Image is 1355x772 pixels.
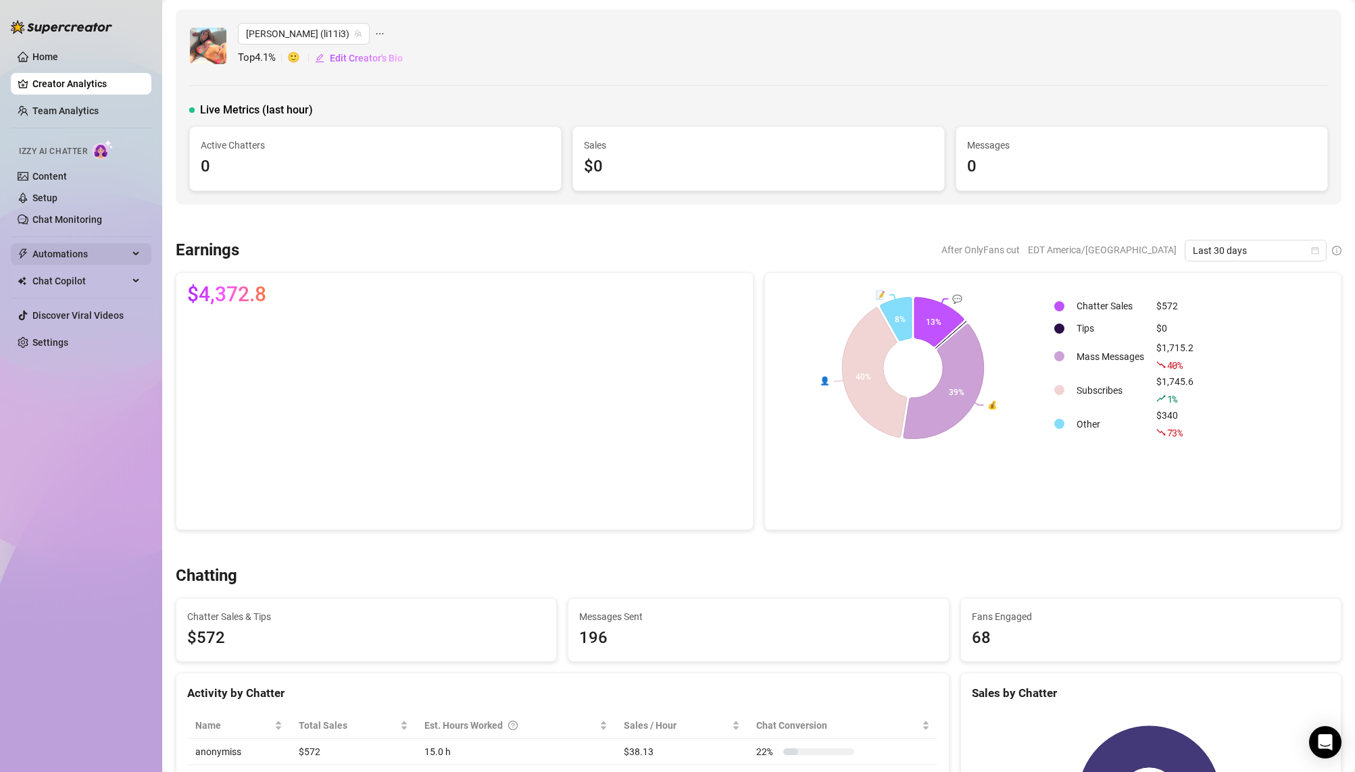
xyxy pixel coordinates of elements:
span: thunderbolt [18,249,28,259]
div: Activity by Chatter [187,684,938,702]
span: After OnlyFans cut [941,240,1020,260]
span: info-circle [1332,246,1341,255]
h3: Earnings [176,240,239,261]
img: Chat Copilot [18,276,26,286]
a: Discover Viral Videos [32,310,124,321]
div: 68 [972,625,1330,651]
a: Content [32,171,67,182]
span: Total Sales [299,718,397,733]
a: Team Analytics [32,105,99,116]
text: 💰 [987,400,997,410]
span: rise [1156,394,1166,403]
td: Other [1071,408,1150,440]
td: 15.0 h [416,739,616,765]
th: Name [187,713,291,739]
span: Edit Creator's Bio [330,53,403,63]
td: Tips [1071,318,1150,339]
span: Active Chatters [201,138,550,153]
span: Chatter Sales & Tips [187,609,545,624]
div: 196 [579,625,937,651]
span: Sales / Hour [624,718,729,733]
span: 22 % [756,744,778,759]
div: 0 [201,154,550,180]
span: Live Metrics (last hour) [200,102,313,118]
span: Izzy AI Chatter [19,145,87,158]
span: Automations [32,243,128,265]
button: Edit Creator's Bio [314,47,403,69]
text: 👤 [819,376,829,386]
span: fall [1156,360,1166,369]
span: calendar [1311,247,1319,255]
a: Home [32,51,58,62]
text: 📝 [875,289,885,299]
span: Name [195,718,272,733]
span: edit [315,53,324,63]
div: $1,745.6 [1156,374,1193,407]
span: $4,372.8 [187,284,266,305]
span: Messages [967,138,1316,153]
span: Top 4.1 % [238,50,287,66]
td: $38.13 [616,739,748,765]
span: ellipsis [375,23,385,45]
span: 73 % [1167,426,1183,439]
a: Settings [32,337,68,348]
img: AI Chatter [93,140,114,159]
span: Chat Copilot [32,270,128,292]
span: question-circle [508,718,518,733]
a: Creator Analytics [32,73,141,95]
span: 1 % [1167,392,1177,405]
span: 40 % [1167,359,1183,371]
a: Chat Monitoring [32,214,102,225]
div: $1,715.2 [1156,340,1193,373]
span: team [354,30,362,38]
th: Total Sales [291,713,416,739]
span: Messages Sent [579,609,937,624]
td: anonymiss [187,739,291,765]
td: Subscribes [1071,374,1150,407]
div: $340 [1156,408,1193,440]
div: $572 [1156,299,1193,313]
td: $572 [291,739,416,765]
h3: Chatting [176,565,237,587]
div: Est. Hours Worked [424,718,597,733]
img: logo-BBDzfeDw.svg [11,20,112,34]
text: 💬 [952,293,962,303]
span: fall [1156,428,1166,437]
td: Chatter Sales [1071,296,1150,317]
span: Last 30 days [1193,240,1319,261]
th: Chat Conversion [748,713,938,739]
div: $0 [584,154,933,180]
span: Fans Engaged [972,609,1330,624]
span: $572 [187,625,545,651]
th: Sales / Hour [616,713,748,739]
img: Lillie [190,28,226,64]
a: Setup [32,192,57,203]
div: 0 [967,154,1316,180]
div: Sales by Chatter [972,684,1330,702]
div: $0 [1156,321,1193,336]
div: Open Intercom Messenger [1309,726,1341,758]
span: Sales [584,138,933,153]
span: EDT America/[GEOGRAPHIC_DATA] [1028,240,1177,260]
span: 🙂 [287,50,314,66]
span: Chat Conversion [756,718,919,733]
td: Mass Messages [1071,340,1150,373]
span: Lillie (li11i3) [246,24,362,44]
